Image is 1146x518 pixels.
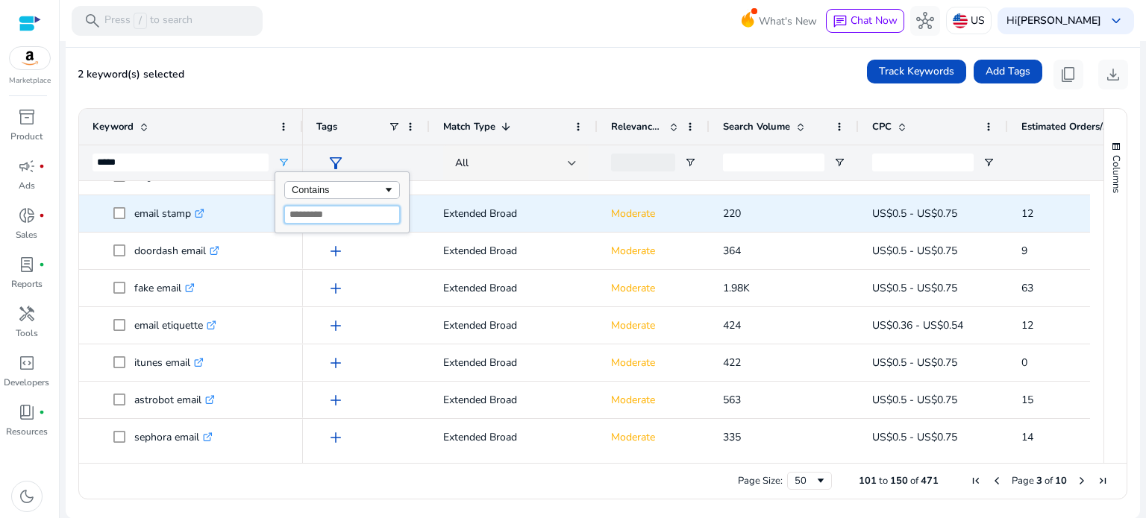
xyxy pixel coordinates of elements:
span: add [327,429,345,446]
img: amazon.svg [10,47,50,69]
p: Press to search [104,13,192,29]
input: Keyword Filter Input [93,154,269,171]
p: email stamp [134,198,204,229]
span: code_blocks [18,354,36,372]
span: 12 [1021,206,1033,221]
span: US$0.5 - US$0.75 [872,356,957,370]
p: Moderate [611,198,696,229]
button: chatChat Now [826,9,904,33]
p: Extended Broad [443,422,584,452]
button: Add Tags [974,60,1042,83]
button: Open Filter Menu [278,157,289,168]
div: Next Page [1076,475,1088,487]
p: Ads [19,179,35,192]
input: CPC Filter Input [872,154,974,171]
div: Column Filter [275,171,410,233]
span: Add Tags [986,63,1030,79]
span: fiber_manual_record [39,409,45,415]
span: Track Keywords [879,63,954,79]
p: Moderate [611,236,696,266]
span: 150 [890,474,908,487]
span: 10 [1055,474,1067,487]
p: doordash email [134,236,219,266]
span: 422 [723,356,741,370]
button: download [1098,60,1128,89]
p: Extended Broad [443,347,584,378]
span: Chat Now [851,13,898,28]
div: 50 [795,474,815,487]
div: First Page [970,475,982,487]
span: lab_profile [18,256,36,274]
span: 9 [1021,244,1027,258]
span: 471 [921,474,939,487]
p: Extended Broad [443,385,584,415]
span: 887 [723,169,741,183]
span: Estimated Orders/Month [1021,120,1111,133]
span: 63 [1021,281,1033,295]
span: 14 [1021,430,1033,444]
span: of [1045,474,1053,487]
span: US$0.5 - US$0.75 [872,430,957,444]
span: add [327,317,345,335]
span: donut_small [18,206,36,224]
p: Resources [6,425,48,438]
p: Extended Broad [443,198,584,229]
button: Open Filter Menu [684,157,696,168]
p: Extended Broad [443,273,584,303]
p: astrobot email [134,385,215,415]
p: Moderate [611,422,696,452]
span: add [327,279,345,297]
span: Columns [1109,155,1123,193]
span: All [455,156,469,170]
span: 101 [859,474,877,487]
div: Last Page [1097,475,1109,487]
span: US$0.5 - US$0.75 [872,393,957,407]
span: book_4 [18,403,36,421]
span: 1.98K [723,281,750,295]
div: Page Size [787,472,832,490]
span: 0 [1021,356,1027,370]
span: Relevance Score [611,120,663,133]
p: Reports [11,277,43,291]
span: 364 [723,244,741,258]
span: dark_mode [18,487,36,505]
p: Marketplace [9,75,51,86]
span: fiber_manual_record [39,212,45,218]
span: 3 [1036,474,1042,487]
p: itunes email [134,347,204,378]
p: Developers [4,376,49,389]
span: Match Type [443,120,495,133]
span: add [327,354,345,372]
button: Open Filter Menu [833,157,845,168]
p: Moderate [611,273,696,303]
span: handyman [18,305,36,323]
span: 15 [1021,393,1033,407]
p: fake email [134,273,195,303]
span: search [84,12,101,30]
input: Filter Value [284,206,400,224]
span: 2 keyword(s) selected [78,67,184,81]
span: US$0.5 - US$0.75 [872,281,957,295]
span: US$0.5 - US$0.75 [872,206,957,221]
div: Previous Page [991,475,1003,487]
span: 563 [723,393,741,407]
p: US [971,7,985,34]
div: Contains [292,184,383,195]
span: fiber_manual_record [39,262,45,268]
span: / [134,13,147,29]
span: campaign [18,157,36,175]
span: inventory_2 [18,108,36,126]
span: Keyword [93,120,134,133]
button: hub [910,6,940,36]
p: Sales [16,228,37,241]
img: us.svg [953,13,968,28]
div: Filtering operator [284,181,400,199]
button: Track Keywords [867,60,966,83]
span: add [327,391,345,409]
span: of [910,474,918,487]
button: Open Filter Menu [983,157,995,168]
span: add [327,242,345,260]
span: content_copy [1059,66,1077,83]
span: hub [916,12,934,30]
span: filter_alt [327,154,345,172]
